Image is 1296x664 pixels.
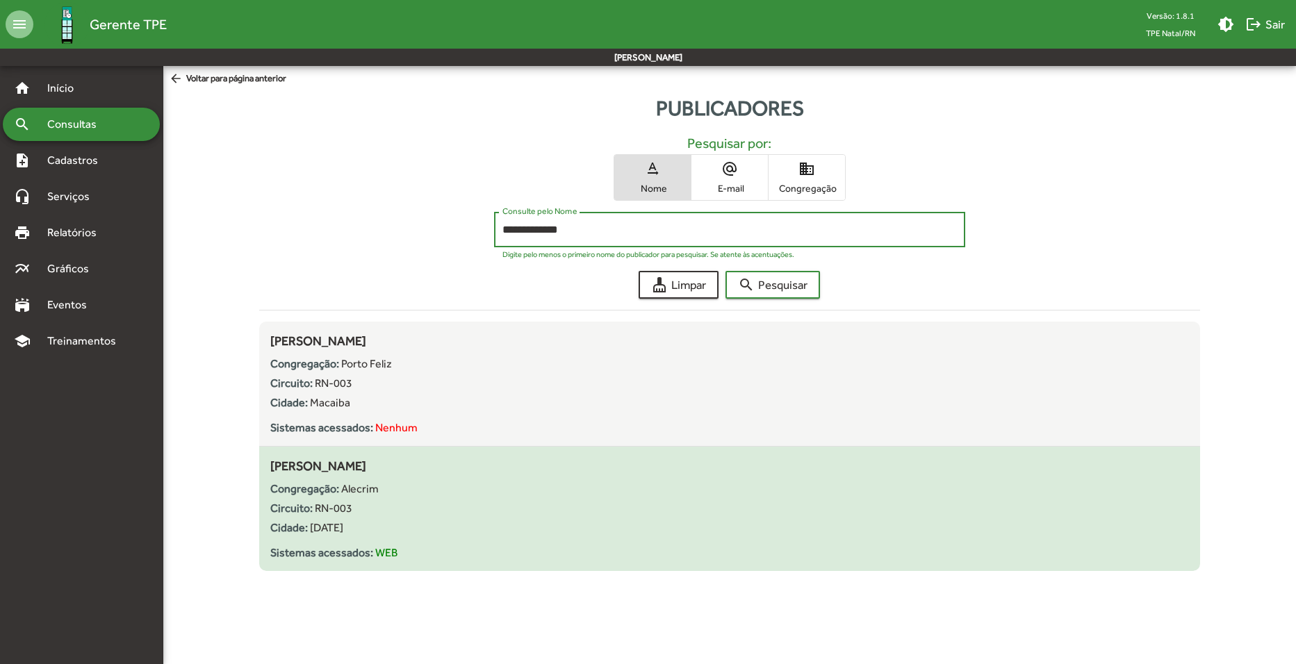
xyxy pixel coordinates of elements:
span: Macaiba [310,396,350,409]
strong: Cidade: [270,396,308,409]
span: Cadastros [39,152,116,169]
span: Congregação [772,182,842,194]
div: Versão: 1.8.1 [1135,7,1206,24]
span: Alecrim [341,482,379,495]
span: RN-003 [315,501,352,515]
img: Logo [44,2,90,47]
h5: Pesquisar por: [270,135,1189,151]
div: Publicadores [163,92,1296,124]
button: Congregação [769,155,845,200]
span: Gerente TPE [90,13,167,35]
mat-hint: Digite pelo menos o primeiro nome do publicador para pesquisar. Se atente às acentuações. [502,250,794,258]
mat-icon: alternate_email [721,160,738,177]
strong: Cidade: [270,521,308,534]
mat-icon: print [14,224,31,241]
strong: Circuito: [270,501,313,515]
mat-icon: stadium [14,297,31,313]
mat-icon: menu [6,10,33,38]
mat-icon: arrow_back [169,72,186,87]
span: WEB [375,546,397,559]
button: Pesquisar [725,271,820,299]
mat-icon: school [14,333,31,349]
span: [DATE] [310,521,343,534]
span: Consultas [39,116,115,133]
mat-icon: domain [798,160,815,177]
span: Gráficos [39,260,108,277]
mat-icon: search [14,116,31,133]
strong: Congregação: [270,357,339,370]
span: Eventos [39,297,106,313]
span: Porto Feliz [341,357,392,370]
mat-icon: note_add [14,152,31,169]
strong: Sistemas acessados: [270,546,373,559]
mat-icon: brightness_medium [1217,16,1234,33]
button: Nome [614,155,691,200]
span: RN-003 [315,376,352,390]
span: [PERSON_NAME] [270,458,366,473]
span: Voltar para página anterior [169,72,286,87]
span: Serviços [39,188,108,205]
span: TPE Natal/RN [1135,24,1206,42]
button: E-mail [691,155,768,200]
button: Limpar [639,271,719,299]
span: Nenhum [375,421,418,434]
mat-icon: text_rotation_none [644,160,661,177]
mat-icon: headset_mic [14,188,31,205]
span: Treinamentos [39,333,133,349]
mat-icon: multiline_chart [14,260,31,277]
mat-icon: search [738,276,755,293]
span: Pesquisar [738,272,807,297]
button: Sair [1240,12,1290,37]
a: Gerente TPE [33,2,167,47]
span: Limpar [651,272,706,297]
strong: Circuito: [270,376,313,390]
span: Início [39,80,94,97]
span: E-mail [695,182,764,194]
strong: Sistemas acessados: [270,421,373,434]
span: Relatórios [39,224,115,241]
span: Nome [618,182,687,194]
mat-icon: home [14,80,31,97]
span: Sair [1245,12,1285,37]
span: [PERSON_NAME] [270,333,366,348]
mat-icon: logout [1245,16,1262,33]
strong: Congregação: [270,482,339,495]
mat-icon: cleaning_services [651,276,668,293]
